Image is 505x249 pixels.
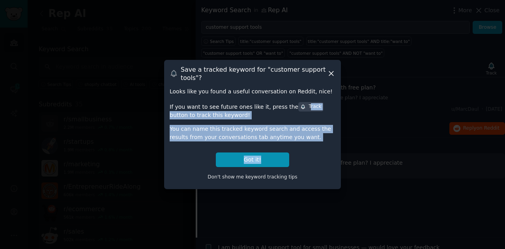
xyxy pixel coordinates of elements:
div: If you want to see future ones like it, press the button to track this keyword! [170,101,335,119]
div: You can name this tracked keyword search and access the results from your conversations tab anyti... [170,125,335,141]
h3: Save a tracked keyword for " customer support tools "? [181,65,327,82]
span: Don't show me keyword tracking tips [208,174,297,180]
button: Got it! [216,152,289,167]
div: Track [300,103,321,110]
div: Looks like you found a useful conversation on Reddit, nice! [170,87,335,96]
